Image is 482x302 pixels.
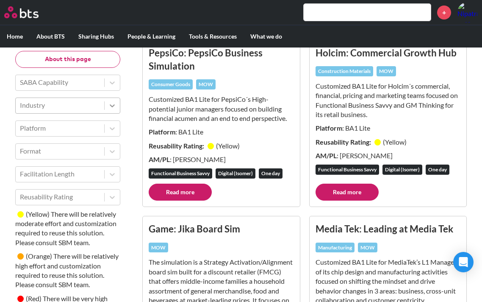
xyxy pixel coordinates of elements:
[316,124,342,132] strong: Platform
[15,210,116,246] small: There will be relatively moderate effort and customization required to reuse this solution. Pleas...
[149,168,212,179] div: Functional Business Savvy
[196,79,216,89] div: MOW
[4,6,39,18] img: BTS Logo
[426,165,449,175] div: One day
[26,252,52,260] small: ( Orange )
[72,25,121,48] label: Sharing Hubs
[453,252,474,272] div: Open Intercom Messenger
[149,142,205,150] strong: Reusability Rating:
[26,210,50,218] small: ( Yellow )
[149,95,294,123] p: Customized BA1 Lite for PepsiCo´s High-potential junior managers focused on building financial ac...
[259,168,283,179] div: One day
[316,165,379,175] div: Functional Business Savvy
[382,165,422,175] div: Digital (Isomer)
[149,128,175,136] strong: Platform
[149,46,294,73] h3: PepsiCo: PepsiCo Business Simulation
[149,155,294,164] p: : [PERSON_NAME]
[216,168,255,179] div: Digital (Isomer)
[316,46,461,59] h3: Holcim: Commercial Growth Hub
[316,222,461,235] h3: Media Tek: Leading at Media Tek
[316,66,373,76] div: Construction Materials
[15,252,119,289] small: There will be relatively high effort and customization required to reuse this solution. Please co...
[216,142,240,150] small: ( Yellow )
[149,243,168,253] div: MOW
[15,51,120,68] button: About this page
[244,25,289,48] label: What we do
[149,222,294,235] h3: Game: Jika Board Sim
[383,138,407,146] small: ( Yellow )
[316,81,461,120] p: Customized BA1 Lite for Holcim´s commercial, financial, pricing and marketing teams ​focused on F...
[316,184,379,201] a: Read more
[316,151,337,159] strong: AM/PL
[182,25,244,48] label: Tools & Resources
[149,127,294,137] p: : BA1 Lite
[437,6,451,20] a: +
[149,79,193,89] div: Consumer Goods
[149,184,212,201] a: Read more
[316,151,461,160] p: : [PERSON_NAME]
[457,2,478,22] a: Profile
[316,123,461,133] p: : BA1 Lite
[457,2,478,22] img: Nipatra Tangpojthavepol
[30,25,72,48] label: About BTS
[316,138,372,146] strong: Reusability Rating:
[377,66,396,76] div: MOW
[4,6,54,18] a: Go home
[149,155,170,163] strong: AM/PL
[121,25,182,48] label: People & Learning
[316,243,355,253] div: Manufacturing
[358,243,377,253] div: MOW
